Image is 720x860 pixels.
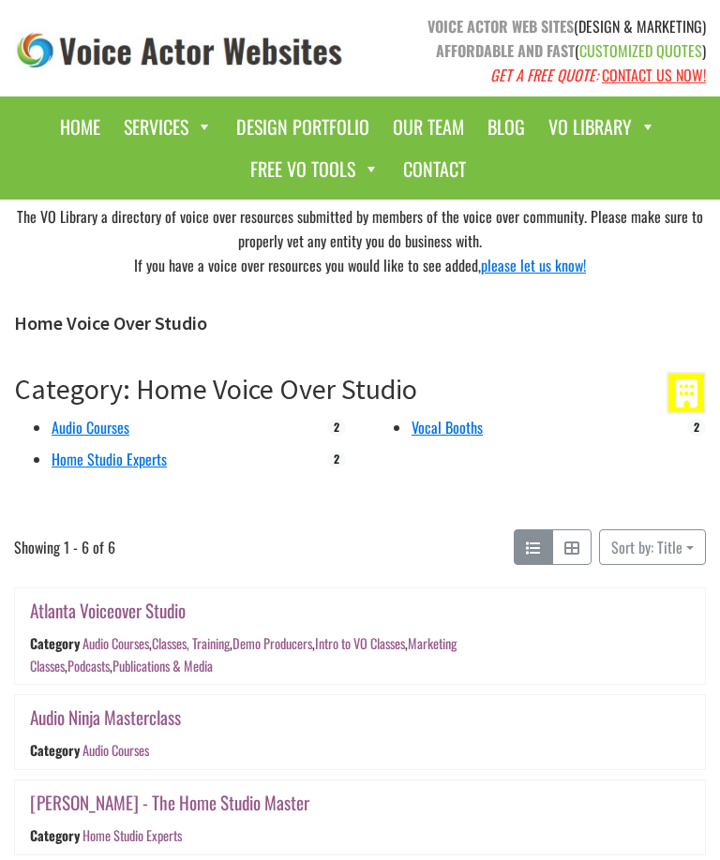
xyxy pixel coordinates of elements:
a: Design Portfolio [227,106,379,148]
a: Home Studio Experts [52,448,167,470]
a: Demo Producers [232,634,312,654]
em: GET A FREE QUOTE: [490,64,598,86]
a: Free VO Tools [241,148,389,190]
a: VO Library [539,106,666,148]
p: (DESIGN & MARKETING) ( ) [374,14,706,87]
a: Audio Courses [82,634,149,654]
a: Audio Ninja Masterclass [30,704,181,731]
div: , , , , , , [30,634,457,675]
span: 2 [687,419,706,436]
span: 2 [327,419,346,436]
a: [PERSON_NAME] - The Home Studio Master [30,789,309,816]
div: Category [30,741,80,761]
a: Home [51,106,110,148]
a: Blog [478,106,534,148]
a: Home Studio Experts [82,825,182,845]
span: Showing 1 - 6 of 6 [14,529,115,565]
a: Intro to VO Classes [315,634,405,654]
button: Sort by: Title [599,529,706,565]
a: Audio Courses [52,416,129,438]
a: Audio Courses [82,741,149,761]
a: Classes, Training [152,634,230,654]
span: CUSTOMIZED QUOTES [579,39,702,62]
strong: AFFORDABLE AND FAST [436,39,575,62]
a: Services [114,106,222,148]
a: Vocal Booths [412,416,483,438]
h1: Home Voice Over Studio [14,312,706,334]
a: Publications & Media [112,656,213,675]
div: Category [30,634,80,654]
span: 2 [327,451,346,467]
a: please let us know! [481,254,586,276]
a: Our Team [383,106,473,148]
div: Category [30,825,80,845]
a: Contact [394,148,475,190]
a: Category: Home Voice Over Studio [14,371,417,407]
img: voice_actor_websites_logo [14,29,346,73]
a: Atlanta Voiceover Studio [30,597,186,624]
strong: VOICE ACTOR WEB SITES [427,15,574,37]
a: CONTACT US NOW! [602,64,706,86]
a: Marketing Classes [30,634,457,675]
a: Podcasts [67,656,110,675]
